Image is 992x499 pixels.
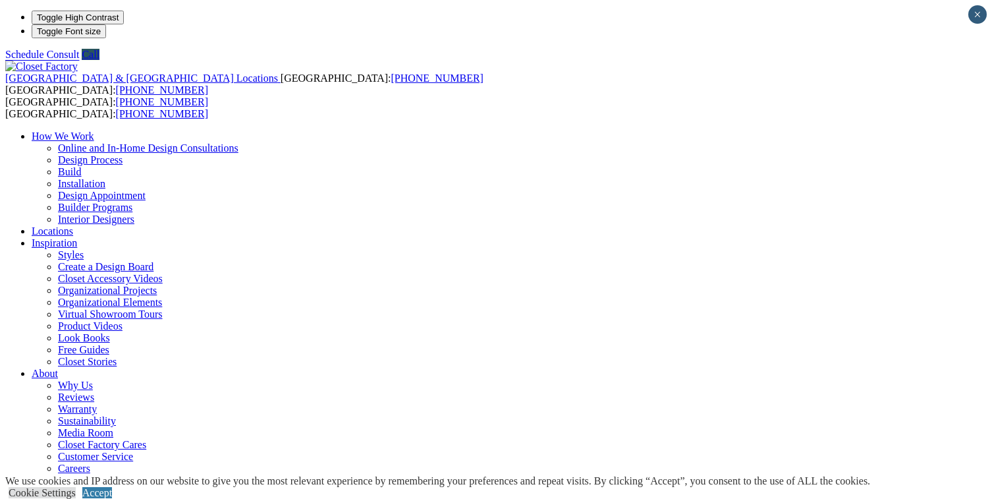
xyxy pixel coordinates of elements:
[58,403,97,415] a: Warranty
[58,214,134,225] a: Interior Designers
[58,190,146,201] a: Design Appointment
[5,73,281,84] a: [GEOGRAPHIC_DATA] & [GEOGRAPHIC_DATA] Locations
[32,24,106,38] button: Toggle Font size
[391,73,483,84] a: [PHONE_NUMBER]
[58,202,132,213] a: Builder Programs
[58,142,238,154] a: Online and In-Home Design Consultations
[32,11,124,24] button: Toggle High Contrast
[58,273,163,284] a: Closet Accessory Videos
[58,451,133,462] a: Customer Service
[5,61,78,73] img: Closet Factory
[5,96,208,119] span: [GEOGRAPHIC_DATA]: [GEOGRAPHIC_DATA]:
[58,344,109,355] a: Free Guides
[5,73,483,96] span: [GEOGRAPHIC_DATA]: [GEOGRAPHIC_DATA]:
[58,154,123,165] a: Design Process
[5,475,870,487] div: We use cookies and IP address on our website to give you the most relevant experience by remember...
[58,178,105,189] a: Installation
[82,487,112,498] a: Accept
[58,297,162,308] a: Organizational Elements
[9,487,76,498] a: Cookie Settings
[5,73,278,84] span: [GEOGRAPHIC_DATA] & [GEOGRAPHIC_DATA] Locations
[116,96,208,107] a: [PHONE_NUMBER]
[58,415,116,426] a: Sustainability
[58,332,110,343] a: Look Books
[58,166,82,177] a: Build
[32,131,94,142] a: How We Work
[968,5,987,24] button: Close
[82,49,99,60] a: Call
[58,427,113,438] a: Media Room
[37,13,119,22] span: Toggle High Contrast
[32,475,52,486] a: Blog
[58,320,123,332] a: Product Videos
[58,356,117,367] a: Closet Stories
[58,261,153,272] a: Create a Design Board
[58,249,84,260] a: Styles
[32,225,73,237] a: Locations
[58,308,163,320] a: Virtual Showroom Tours
[58,285,157,296] a: Organizational Projects
[37,26,101,36] span: Toggle Font size
[58,439,146,450] a: Closet Factory Cares
[5,49,79,60] a: Schedule Consult
[58,380,93,391] a: Why Us
[116,108,208,119] a: [PHONE_NUMBER]
[116,84,208,96] a: [PHONE_NUMBER]
[58,392,94,403] a: Reviews
[58,463,90,474] a: Careers
[32,237,77,249] a: Inspiration
[32,368,58,379] a: About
